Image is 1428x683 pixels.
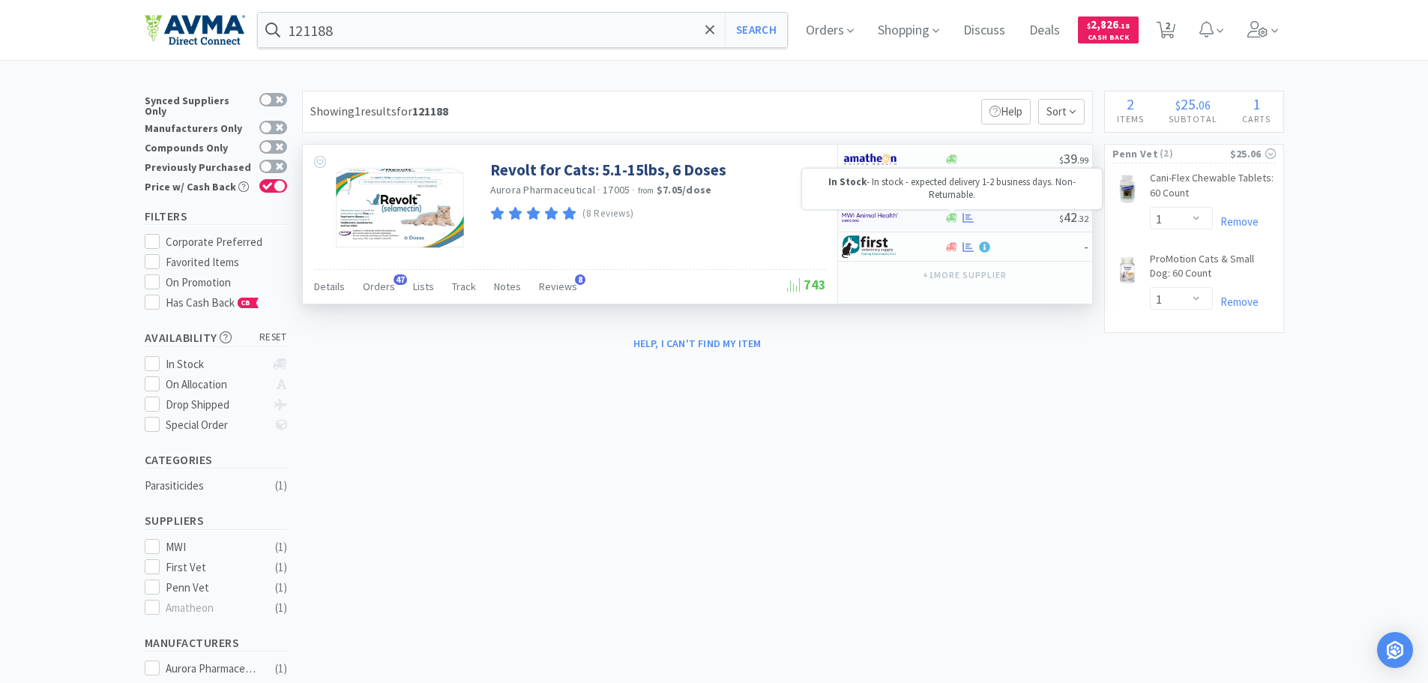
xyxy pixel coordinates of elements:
p: (8 Reviews) [582,206,633,222]
span: Details [314,280,345,293]
div: $25.06 [1230,145,1276,162]
div: ( 1 ) [275,579,287,597]
div: Previously Purchased [145,160,252,172]
span: Sort [1038,99,1085,124]
h5: Filters [145,208,287,225]
img: bbf8d950b56449de91fa5b3ffd12dbf2_159057.png [1112,255,1142,285]
span: 17005 [603,183,630,196]
span: Notes [494,280,521,293]
div: ( 1 ) [275,538,287,556]
span: Has Cash Back [166,295,259,310]
img: 3331a67d23dc422aa21b1ec98afbf632_11.png [842,148,898,170]
img: 49dcf898fcbc499fbc761f3d8d2f59f7_583440.png [325,160,475,257]
span: - [1084,238,1088,255]
div: ( 1 ) [275,477,287,495]
span: $ [1059,154,1064,166]
span: from [638,185,654,196]
div: Corporate Preferred [166,233,287,251]
p: Help [981,99,1031,124]
h4: Items [1105,112,1157,126]
h4: Carts [1230,112,1283,126]
span: for [397,103,448,118]
span: $ [1059,213,1064,224]
h5: Availability [145,329,287,346]
img: e4e33dab9f054f5782a47901c742baa9_102.png [145,14,245,46]
strong: 121188 [412,103,448,118]
img: bb34df12c7ec47668f72623dbdc7797b_157905.png [1112,174,1142,204]
a: Remove [1213,295,1259,309]
a: Revolt for Cats: 5.1-15lbs, 6 Doses [490,160,726,180]
span: 8 [575,274,585,285]
span: Lists [413,280,434,293]
div: ( 1 ) [275,559,287,577]
span: 47 [394,274,407,285]
div: Aurora Pharmaceutical [166,660,259,678]
span: ( 2 ) [1158,146,1230,161]
span: Orders [363,280,395,293]
a: Aurora Pharmaceutical [490,183,595,196]
div: First Vet [166,559,259,577]
span: · [632,183,635,196]
span: Reviews [539,280,577,293]
h5: Suppliers [145,512,287,529]
span: $ [1175,97,1181,112]
span: . 18 [1118,21,1130,31]
div: Compounds Only [145,140,252,153]
div: Favorited Items [166,253,287,271]
input: Search by item, sku, manufacturer, ingredient, size... [258,13,788,47]
span: 25 [1181,94,1196,113]
div: MWI [166,538,259,556]
span: 1 [1253,94,1260,113]
a: $2,826.18Cash Back [1078,10,1139,50]
span: Cash Back [1087,34,1130,43]
span: 2,826 [1087,17,1130,31]
div: Synced Suppliers Only [145,93,252,116]
span: reset [259,330,287,346]
span: $ [1087,21,1091,31]
a: 2 [1151,25,1181,39]
div: Parasiticides [145,477,266,495]
span: Track [452,280,476,293]
button: +1more supplier [915,265,1013,286]
div: In Stock [166,355,265,373]
h4: Subtotal [1157,112,1230,126]
div: Manufacturers Only [145,121,252,133]
div: Open Intercom Messenger [1377,632,1413,668]
a: Deals [1023,24,1066,37]
div: On Allocation [166,376,265,394]
span: · [597,183,600,196]
span: 39 [1059,150,1088,167]
div: Amatheon [166,599,259,617]
a: Remove [1213,214,1259,229]
a: Discuss [957,24,1011,37]
strong: In Stock [828,175,867,188]
button: Search [725,13,787,47]
h5: Manufacturers [145,634,287,652]
span: . 32 [1077,213,1088,224]
img: 67d67680309e4a0bb49a5ff0391dcc42_6.png [842,235,898,258]
span: 42 [1059,208,1088,226]
a: ProMotion Cats & Small Dog: 60 Count [1150,252,1276,287]
strong: $7.05 / dose [657,183,712,196]
h5: Categories [145,451,287,469]
div: . [1157,97,1230,112]
img: f6b2451649754179b5b4e0c70c3f7cb0_2.png [842,206,898,229]
span: . 99 [1077,154,1088,166]
span: 743 [787,276,826,293]
div: Drop Shipped [166,396,265,414]
a: Cani-Flex Chewable Tablets: 60 Count [1150,171,1276,206]
button: Help, I can't find my item [624,331,771,356]
span: 06 [1199,97,1211,112]
span: Penn Vet [1112,145,1158,162]
div: Showing 1 results [310,102,448,121]
div: Special Order [166,416,265,434]
div: On Promotion [166,274,287,292]
p: - In stock - expected delivery 1-2 business days. Non-Returnable. [810,176,1094,202]
div: Price w/ Cash Back [145,179,252,192]
div: ( 1 ) [275,599,287,617]
div: Penn Vet [166,579,259,597]
div: ( 1 ) [275,660,287,678]
span: CB [238,298,253,307]
span: 2 [1127,94,1134,113]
